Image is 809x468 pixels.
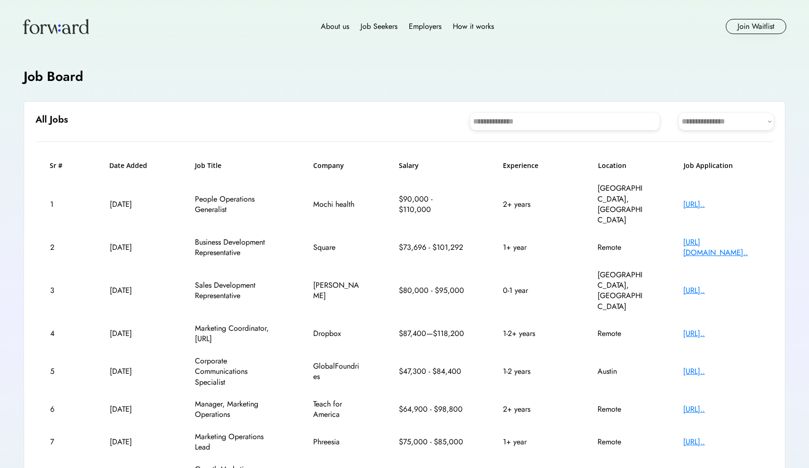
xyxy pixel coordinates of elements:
[399,404,465,415] div: $64,900 - $98,800
[195,161,221,170] h6: Job Title
[313,280,361,301] div: [PERSON_NAME]
[50,328,71,339] div: 4
[195,280,275,301] div: Sales Development Representative
[503,404,560,415] div: 2+ years
[313,242,361,253] div: Square
[313,161,361,170] h6: Company
[195,399,275,420] div: Manager, Marketing Operations
[503,285,560,296] div: 0-1 year
[313,399,361,420] div: Teach for America
[683,437,759,447] div: [URL]..
[683,285,759,296] div: [URL]..
[683,366,759,377] div: [URL]..
[110,199,157,210] div: [DATE]
[399,366,465,377] div: $47,300 - $84,400
[399,194,465,215] div: $90,000 - $110,000
[110,242,157,253] div: [DATE]
[726,19,786,34] button: Join Waitlist
[321,21,349,32] div: About us
[598,161,645,170] h6: Location
[598,242,645,253] div: Remote
[503,366,560,377] div: 1-2 years
[598,328,645,339] div: Remote
[110,366,157,377] div: [DATE]
[23,19,89,34] img: Forward logo
[598,404,645,415] div: Remote
[399,285,465,296] div: $80,000 - $95,000
[683,199,759,210] div: [URL]..
[50,404,71,415] div: 6
[195,194,275,215] div: People Operations Generalist
[50,242,71,253] div: 2
[399,161,465,170] h6: Salary
[399,328,465,339] div: $87,400—$118,200
[195,237,275,258] div: Business Development Representative
[110,437,157,447] div: [DATE]
[453,21,494,32] div: How it works
[24,67,83,86] h4: Job Board
[50,366,71,377] div: 5
[503,437,560,447] div: 1+ year
[313,361,361,382] div: GlobalFoundries
[684,161,759,170] h6: Job Application
[399,242,465,253] div: $73,696 - $101,292
[313,437,361,447] div: Phreesia
[503,161,560,170] h6: Experience
[503,199,560,210] div: 2+ years
[683,404,759,415] div: [URL]..
[409,21,441,32] div: Employers
[35,113,68,126] h6: All Jobs
[110,328,157,339] div: [DATE]
[399,437,465,447] div: $75,000 - $85,000
[361,21,397,32] div: Job Seekers
[110,285,157,296] div: [DATE]
[503,328,560,339] div: 1-2+ years
[110,404,157,415] div: [DATE]
[598,183,645,226] div: [GEOGRAPHIC_DATA], [GEOGRAPHIC_DATA]
[109,161,157,170] h6: Date Added
[683,328,759,339] div: [URL]..
[598,437,645,447] div: Remote
[50,437,71,447] div: 7
[503,242,560,253] div: 1+ year
[313,199,361,210] div: Mochi health
[598,366,645,377] div: Austin
[50,285,71,296] div: 3
[50,161,71,170] h6: Sr #
[195,323,275,344] div: Marketing Coordinator, [URL]
[683,237,759,258] div: [URL][DOMAIN_NAME]..
[50,199,71,210] div: 1
[195,432,275,453] div: Marketing Operations Lead
[313,328,361,339] div: Dropbox
[195,356,275,388] div: Corporate Communications Specialist
[598,270,645,312] div: [GEOGRAPHIC_DATA], [GEOGRAPHIC_DATA]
